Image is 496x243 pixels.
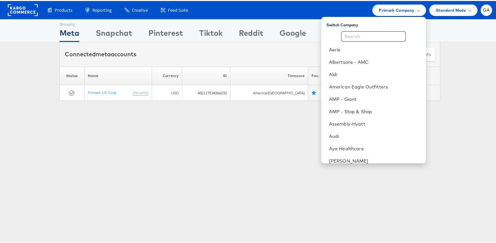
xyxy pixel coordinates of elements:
[341,30,406,41] input: Search
[60,19,79,26] div: Showing
[329,95,421,101] a: AMP - Giant
[379,6,414,13] span: Primark Company
[329,144,421,151] a: Aya Healthcare
[182,66,230,84] th: ID
[132,6,148,12] span: Creative
[329,83,421,89] a: American Eagle Outfitters
[199,26,223,41] div: Tiktok
[329,132,421,139] a: Audi
[88,89,117,94] a: Primark US Corp
[329,107,421,114] a: AMP - Stop & Shop
[148,26,183,41] div: Pinterest
[65,49,136,58] div: Connected accounts
[55,6,72,12] span: Products
[436,6,466,13] span: Standard Mode
[60,26,79,41] div: Meta
[280,26,306,41] div: Google
[230,84,308,100] td: America/[GEOGRAPHIC_DATA]
[182,84,230,100] td: 482117534266232
[152,84,182,100] td: USD
[329,46,421,52] a: Aerie
[329,58,421,64] a: Albertsons - AMC
[329,70,421,77] a: Aldi
[329,120,421,126] a: Assembly-Hyatt
[96,49,111,57] span: meta
[329,157,421,163] a: [PERSON_NAME]
[133,89,148,95] a: (rename)
[92,6,112,12] span: Reporting
[60,66,85,84] th: Status
[96,26,132,41] div: Snapchat
[239,26,263,41] div: Reddit
[168,6,188,12] span: Feed Suite
[483,7,490,11] span: GA
[152,66,182,84] th: Currency
[84,66,152,84] th: Name
[230,66,308,84] th: Timezone
[326,19,426,27] div: Switch Company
